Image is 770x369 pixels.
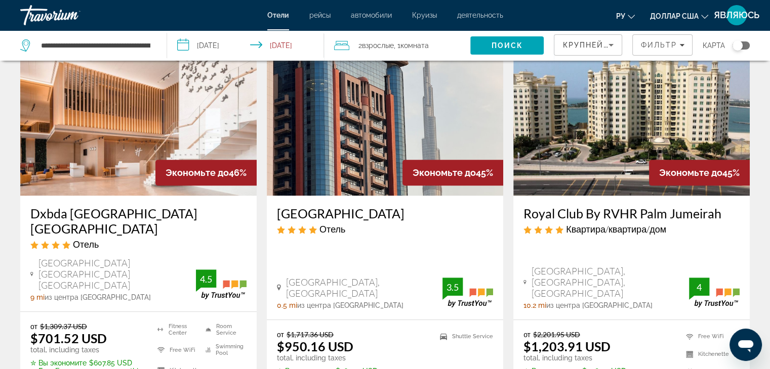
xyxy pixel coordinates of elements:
[30,322,37,331] span: от
[566,223,666,235] span: Квартира/квартира/дом
[703,38,725,53] span: карта
[435,330,493,343] li: Shuttle Service
[38,257,196,291] span: [GEOGRAPHIC_DATA] [GEOGRAPHIC_DATA] [GEOGRAPHIC_DATA]
[394,38,429,53] span: , 1
[196,269,247,299] img: TrustYou guest rating badge
[689,278,740,307] img: TrustYou guest rating badge
[412,11,437,19] a: Круизы
[40,38,151,53] input: Search hotel destination
[152,342,200,357] li: Free WiFi
[513,34,750,196] img: Royal Club By RVHR Palm Jumeirah
[297,301,403,309] span: из центра [GEOGRAPHIC_DATA]
[277,223,493,235] div: 4 star Hotel
[30,359,87,367] span: ✮ Вы экономите
[30,239,247,250] div: 4 star Hotel
[277,339,353,354] ins: $950.16 USD
[73,239,99,250] span: Отель
[640,41,677,49] span: Фильтр
[532,265,689,299] span: [GEOGRAPHIC_DATA], [GEOGRAPHIC_DATA], [GEOGRAPHIC_DATA]
[155,160,257,186] div: 46%
[167,30,324,61] button: Select check in and out date
[689,281,709,293] div: 4
[196,273,216,285] div: 4.5
[402,160,503,186] div: 45%
[30,206,247,236] a: Dxbda [GEOGRAPHIC_DATA] [GEOGRAPHIC_DATA]
[277,354,419,362] p: total, including taxes
[457,11,503,19] a: деятельность
[523,354,666,362] p: total, including taxes
[152,322,200,337] li: Fitness Center
[659,167,722,178] span: Экономьте до
[714,10,759,20] font: ЯВЛЯЮСЬ
[200,342,247,357] li: Swimming Pool
[470,36,544,55] button: Search
[413,167,476,178] span: Экономьте до
[616,9,635,23] button: Изменить язык
[166,167,229,178] span: Экономьте до
[309,11,331,19] a: рейсы
[362,41,394,50] span: Взрослые
[632,34,693,56] button: Filters
[45,293,151,301] span: из центра [GEOGRAPHIC_DATA]
[523,301,546,309] span: 10.2 mi
[277,206,493,221] a: [GEOGRAPHIC_DATA]
[546,301,653,309] span: из центра [GEOGRAPHIC_DATA]
[358,38,394,53] span: 2
[649,160,750,186] div: 45%
[492,41,523,50] span: Поиск
[20,34,257,196] img: Dxbda Holiday Inn Hotel And Suites Dubai Science Park
[681,348,740,360] li: Kitchenette
[400,41,429,50] span: Комната
[723,5,750,26] button: Меню пользователя
[725,41,750,50] button: Toggle map
[523,206,740,221] a: Royal Club By RVHR Palm Jumeirah
[287,330,334,339] del: $1,717.36 USD
[351,11,392,19] a: автомобили
[616,12,625,20] font: ру
[523,223,740,235] div: 4 star Apartment
[40,322,87,331] del: $1,309.37 USD
[324,30,471,61] button: Travelers: 2 adults, 0 children
[30,331,107,346] ins: $701.52 USD
[277,301,297,309] span: 0.5 mi
[523,330,531,339] span: от
[562,41,685,49] span: Крупнейшие сбережения
[650,9,708,23] button: Изменить валюту
[20,2,121,28] a: Травориум
[286,276,442,299] span: [GEOGRAPHIC_DATA], [GEOGRAPHIC_DATA]
[30,346,145,354] p: total, including taxes
[200,322,247,337] li: Room Service
[730,329,762,361] iframe: Кнопка запуска окна обмена сообщениями
[562,39,614,51] mat-select: Sort by
[30,293,45,301] span: 9 mi
[30,359,145,367] p: $607.85 USD
[650,12,699,20] font: доллар США
[442,281,463,293] div: 3.5
[442,278,493,307] img: TrustYou guest rating badge
[523,339,611,354] ins: $1,203.91 USD
[319,223,345,235] span: Отель
[681,330,740,343] li: Free WiFi
[267,34,503,196] img: Emirates Grand Hotel
[267,11,289,19] a: Отели
[533,330,580,339] del: $2,201.95 USD
[277,330,284,339] span: от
